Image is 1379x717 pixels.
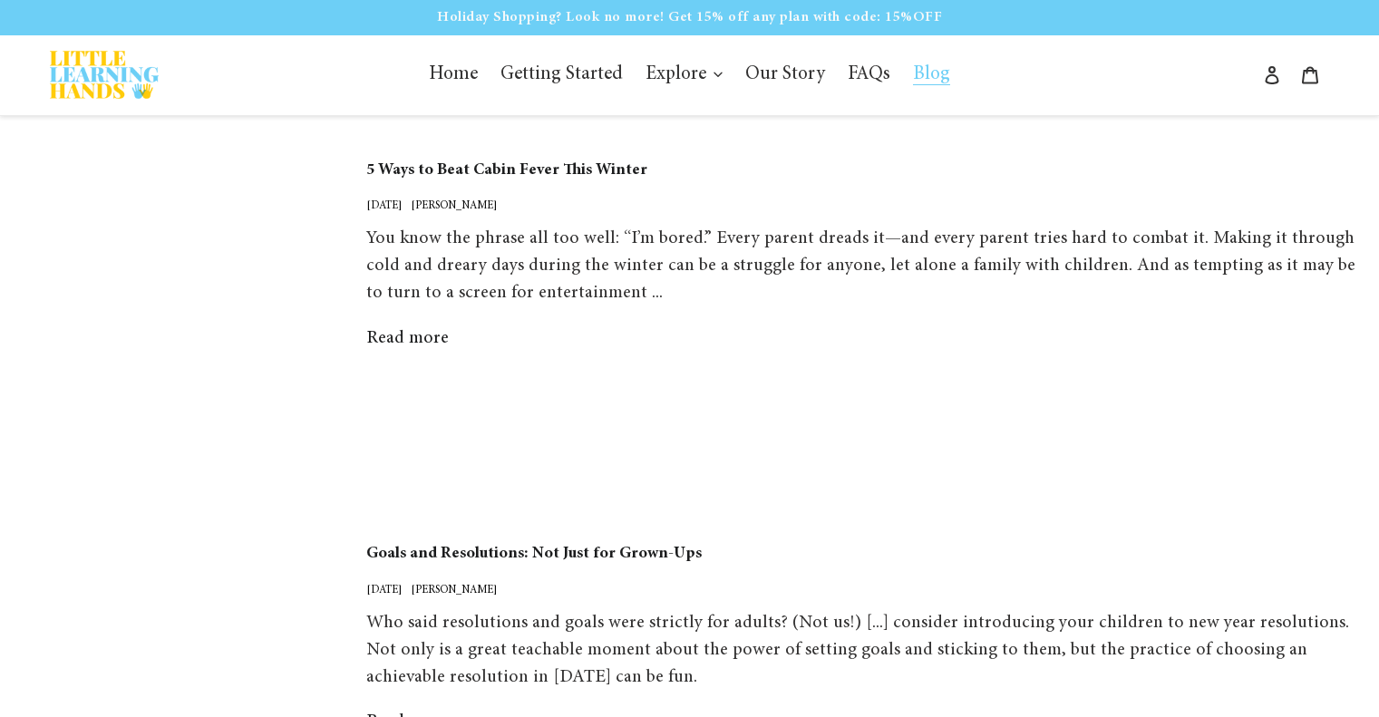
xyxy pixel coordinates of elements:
img: Little Learning Hands [50,51,159,99]
span: FAQs [848,65,890,85]
p: Holiday Shopping? Look no more! Get 15% off any plan with code: 15%OFF [2,2,1377,33]
p: Who said resolutions and goals were strictly for adults? (Not us!) [...] consider introducing you... [366,609,1355,691]
span: Our Story [745,65,825,85]
a: Blog [904,58,959,92]
span: Home [429,65,478,85]
a: FAQs [839,58,899,92]
span: [PERSON_NAME] [411,585,497,596]
p: You know the phrase all too well: “I’m bored.” Every parent dreads it—and every parent tries hard... [366,225,1355,306]
button: Explore [636,58,733,92]
a: Home [420,58,487,92]
a: Read more [366,329,449,347]
span: [DATE] [366,200,402,211]
span: Getting Started [500,65,623,85]
a: Goals and Resolutions: Not Just for Grown-Ups [366,540,1355,568]
span: Blog [913,65,950,85]
span: [DATE] [366,585,402,596]
span: [PERSON_NAME] [411,200,497,211]
a: Getting Started [491,58,632,92]
span: Explore [646,65,706,85]
a: Our Story [736,58,834,92]
a: 5 Ways to Beat Cabin Fever This Winter [366,157,1355,185]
